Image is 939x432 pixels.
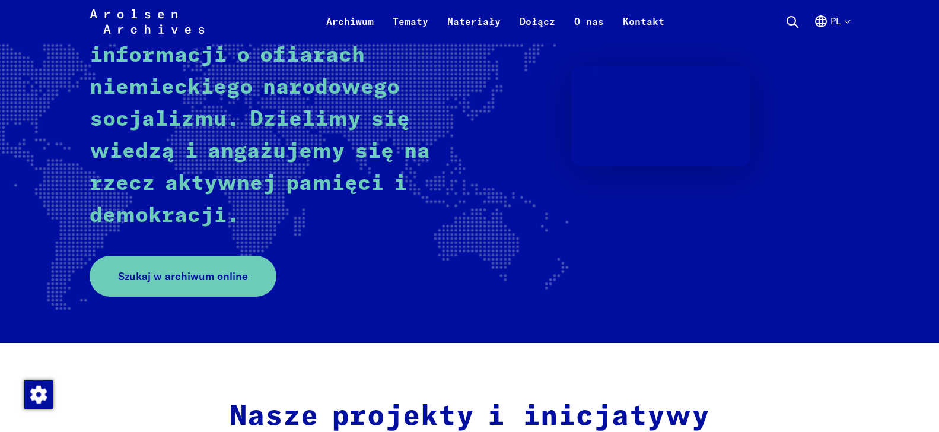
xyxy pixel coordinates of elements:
[118,268,248,284] span: Szukaj w archiwum online
[814,14,849,43] button: Polski, wybór języka
[565,14,613,43] a: O nas
[383,14,438,43] a: Tematy
[90,256,276,297] a: Szukaj w archiwum online
[317,14,383,43] a: Archiwum
[613,14,674,43] a: Kontakt
[90,8,449,232] p: Największe archiwum informacji o ofiarach niemieckiego narodowego socjalizmu. Dzielimy się wiedzą...
[24,380,53,409] img: Zmienić zgodę
[510,14,565,43] a: Dołącz
[438,14,510,43] a: Materiały
[317,7,674,36] nav: Podstawowy
[24,380,52,408] div: Zmienić zgodę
